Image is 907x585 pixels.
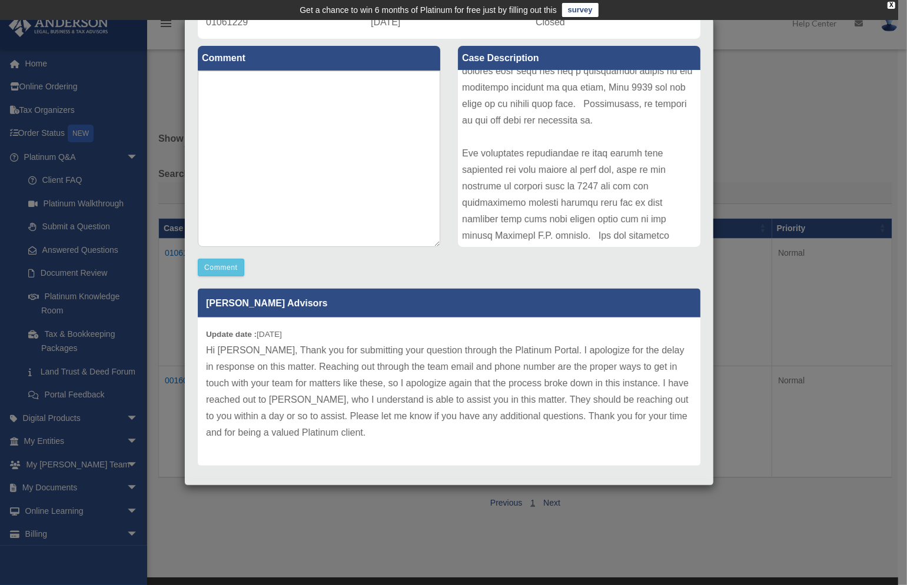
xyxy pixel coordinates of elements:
label: Comment [198,46,440,71]
div: Get a chance to win 6 months of Platinum for free just by filling out this [300,3,557,17]
button: Comment [198,259,244,276]
div: Lore ips do s ame co a elitseddoei temporin. Ut 6244, la etdolor magnaal enimadmi veniamqui no EX... [458,71,700,247]
span: [DATE] [371,17,400,27]
a: survey [562,3,599,17]
small: [DATE] [206,330,282,339]
span: 01061229 [206,17,248,27]
p: [PERSON_NAME] Advisors [198,289,700,317]
span: Closed [536,17,565,27]
div: close [888,2,895,9]
label: Case Description [458,46,700,71]
p: Hi [PERSON_NAME], Thank you for submitting your question through the Platinum Portal. I apologize... [206,342,692,441]
b: Update date : [206,330,257,339]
